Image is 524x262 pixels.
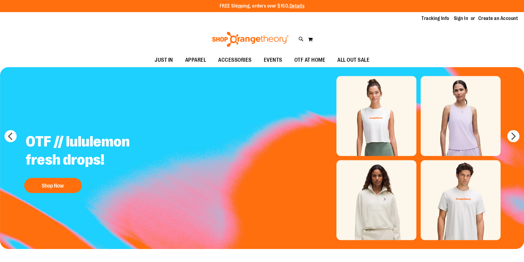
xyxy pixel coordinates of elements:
[24,178,82,193] button: Shop Now
[454,15,468,22] a: Sign In
[21,128,172,175] h2: OTF // lululemon fresh drops!
[21,128,172,196] a: OTF // lululemon fresh drops! Shop Now
[294,53,326,67] span: OTF AT HOME
[507,130,519,142] button: next
[211,32,290,47] img: Shop Orangetheory
[290,3,305,9] a: Details
[5,130,17,142] button: prev
[218,53,252,67] span: ACCESSORIES
[220,3,305,10] p: FREE Shipping, orders over $150.
[478,15,518,22] a: Create an Account
[421,15,449,22] a: Tracking Info
[185,53,206,67] span: APPAREL
[155,53,173,67] span: JUST IN
[337,53,369,67] span: ALL OUT SALE
[264,53,282,67] span: EVENTS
